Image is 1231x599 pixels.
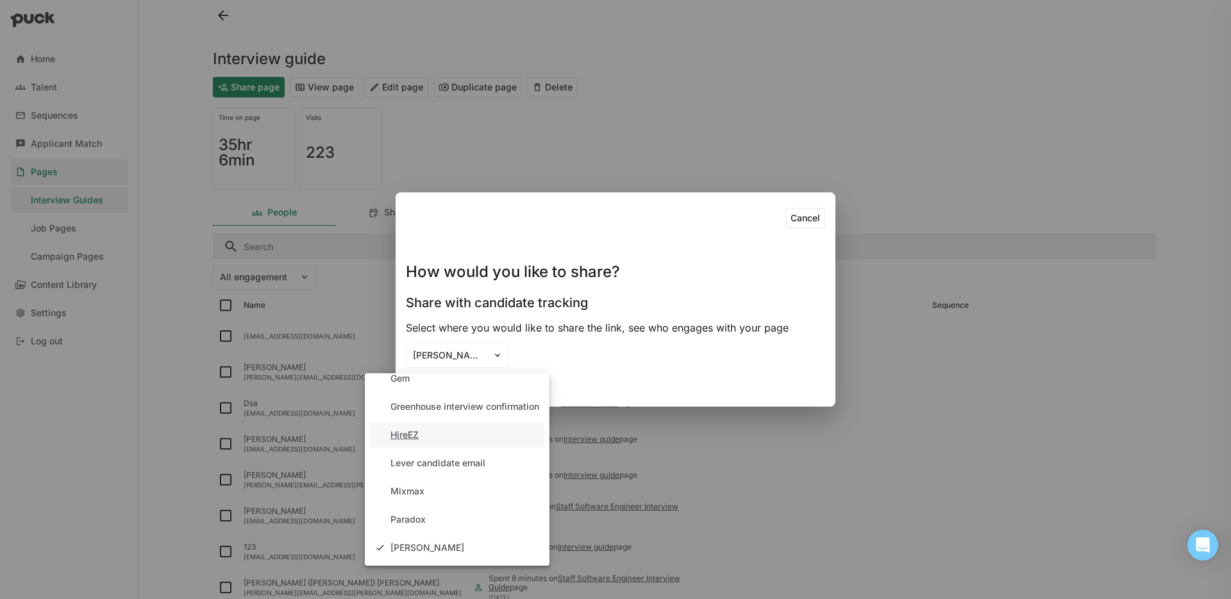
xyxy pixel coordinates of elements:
[390,514,426,525] div: Paradox
[406,295,588,310] h3: Share with candidate tracking
[413,350,486,361] div: [PERSON_NAME]
[406,321,825,335] div: Select where you would like to share the link, see who engages with your page
[390,543,464,553] div: [PERSON_NAME]
[785,208,825,228] button: Cancel
[390,486,424,497] div: Mixmax
[390,430,419,441] div: HireEZ
[406,264,620,280] h1: How would you like to share?
[390,458,485,469] div: Lever candidate email
[390,401,539,412] div: Greenhouse interview confirmation
[1187,530,1218,561] div: Open Intercom Messenger
[390,373,410,384] div: Gem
